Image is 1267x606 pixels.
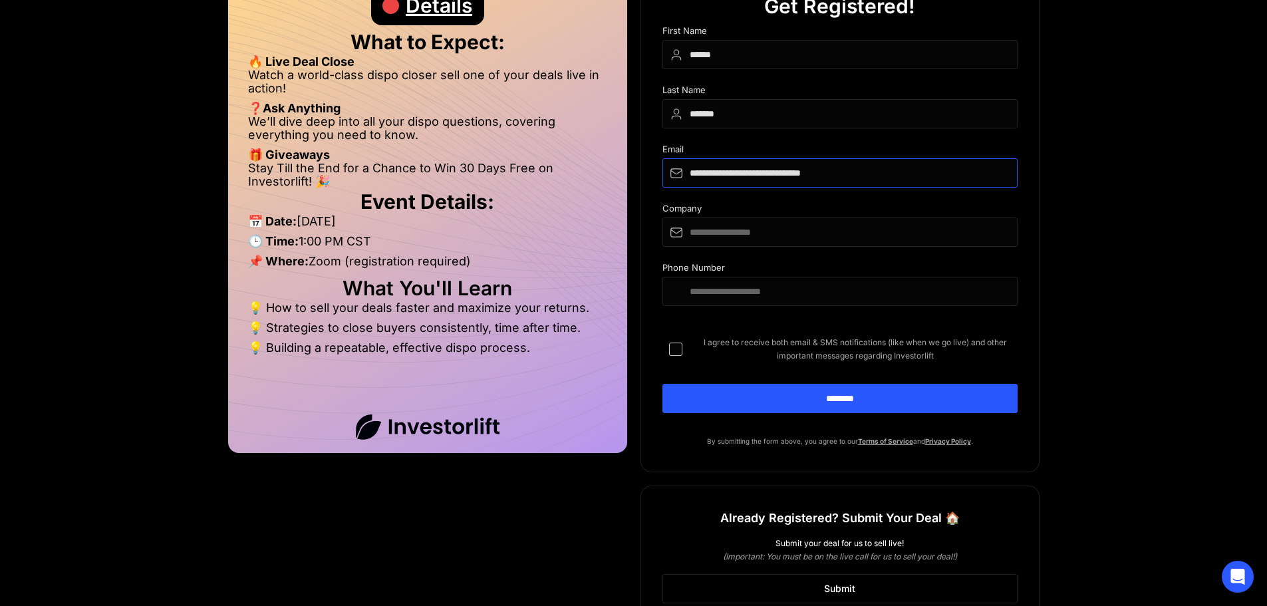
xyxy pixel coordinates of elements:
strong: ❓Ask Anything [248,101,341,115]
li: We’ll dive deep into all your dispo questions, covering everything you need to know. [248,115,607,148]
a: Terms of Service [858,437,913,445]
h2: What You'll Learn [248,281,607,295]
strong: Event Details: [360,190,494,214]
li: 1:00 PM CST [248,235,607,255]
li: Watch a world-class dispo closer sell one of your deals live in action! [248,69,607,102]
div: Company [662,204,1018,218]
li: [DATE] [248,215,607,235]
div: Phone Number [662,263,1018,277]
p: By submitting the form above, you agree to our and . [662,434,1018,448]
li: Stay Till the End for a Chance to Win 30 Days Free on Investorlift! 🎉 [248,162,607,188]
div: Last Name [662,85,1018,99]
li: 💡 Building a repeatable, effective dispo process. [248,341,607,355]
strong: 🕒 Time: [248,234,299,248]
span: I agree to receive both email & SMS notifications (like when we go live) and other important mess... [693,336,1018,363]
li: 💡 How to sell your deals faster and maximize your returns. [248,301,607,321]
strong: 🔥 Live Deal Close [248,55,354,69]
a: Submit [662,574,1018,603]
h1: Already Registered? Submit Your Deal 🏠 [720,506,960,530]
a: Privacy Policy [925,437,971,445]
div: Email [662,144,1018,158]
em: (Important: You must be on the live call for us to sell your deal!) [723,551,957,561]
div: First Name [662,26,1018,40]
strong: What to Expect: [351,30,505,54]
div: Open Intercom Messenger [1222,561,1254,593]
strong: 📌 Where: [248,254,309,268]
form: DIspo Day Main Form [662,26,1018,434]
strong: 📅 Date: [248,214,297,228]
li: 💡 Strategies to close buyers consistently, time after time. [248,321,607,341]
div: Submit your deal for us to sell live! [662,537,1018,550]
strong: 🎁 Giveaways [248,148,330,162]
li: Zoom (registration required) [248,255,607,275]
